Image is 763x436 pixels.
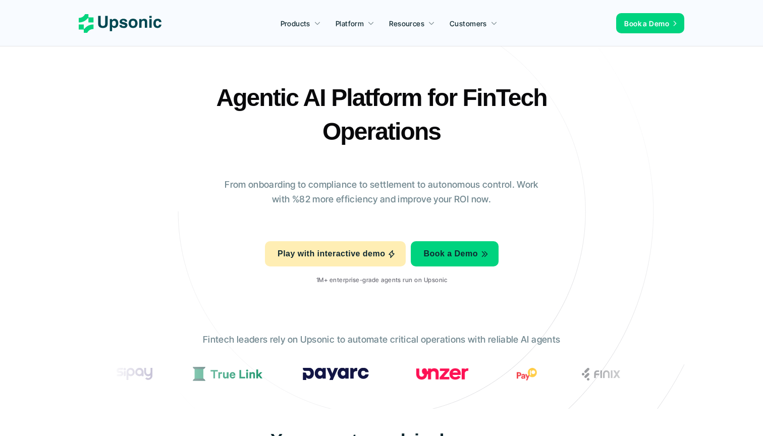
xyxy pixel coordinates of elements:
[413,241,501,266] a: Book a Demo
[450,18,487,29] p: Customers
[624,18,669,29] p: Book a Demo
[262,241,408,266] a: Play with interactive demo
[336,18,364,29] p: Platform
[275,247,387,261] p: Play with interactive demo
[726,399,750,423] iframe: Intercom live chat
[425,247,480,261] p: Book a Demo
[389,18,424,29] p: Resources
[275,14,327,32] a: Products
[217,178,546,207] p: From onboarding to compliance to settlement to autonomous control. Work with %82 more efficiency ...
[203,333,560,347] p: Fintech leaders rely on Upsonic to automate critical operations with reliable AI agents
[205,81,558,148] h2: Agentic AI Platform for FinTech Operations
[316,277,447,284] p: 1M+ enterprise-grade agents run on Upsonic
[616,13,684,33] a: Book a Demo
[281,18,310,29] p: Products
